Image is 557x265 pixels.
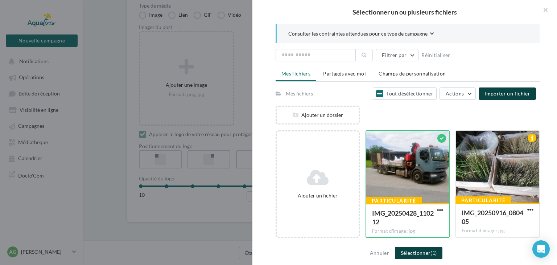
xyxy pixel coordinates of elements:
[288,30,434,39] button: Consulter les contraintes attendues pour ce type de campagne
[479,87,536,100] button: Importer un fichier
[281,70,310,77] span: Mes fichiers
[277,111,359,119] div: Ajouter un dossier
[366,197,422,205] div: Particularité
[372,228,443,235] div: Format d'image: jpg
[288,30,428,37] span: Consulter les contraintes attendues pour ce type de campagne
[462,228,533,234] div: Format d'image: jpg
[484,90,530,97] span: Importer un fichier
[379,70,446,77] span: Champs de personnalisation
[376,49,418,61] button: Filtrer par
[367,249,392,257] button: Annuler
[455,196,511,204] div: Particularité
[418,51,453,60] button: Réinitialiser
[440,87,476,100] button: Actions
[446,90,464,97] span: Actions
[430,250,437,256] span: (1)
[264,9,545,15] h2: Sélectionner un ou plusieurs fichiers
[280,192,356,199] div: Ajouter un fichier
[286,90,313,97] div: Mes fichiers
[373,87,437,100] button: Tout désélectionner
[395,247,442,259] button: Sélectionner(1)
[462,209,523,225] span: IMG_20250916_080405
[532,240,550,258] div: Open Intercom Messenger
[323,70,366,77] span: Partagés avec moi
[372,209,434,226] span: IMG_20250428_110212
